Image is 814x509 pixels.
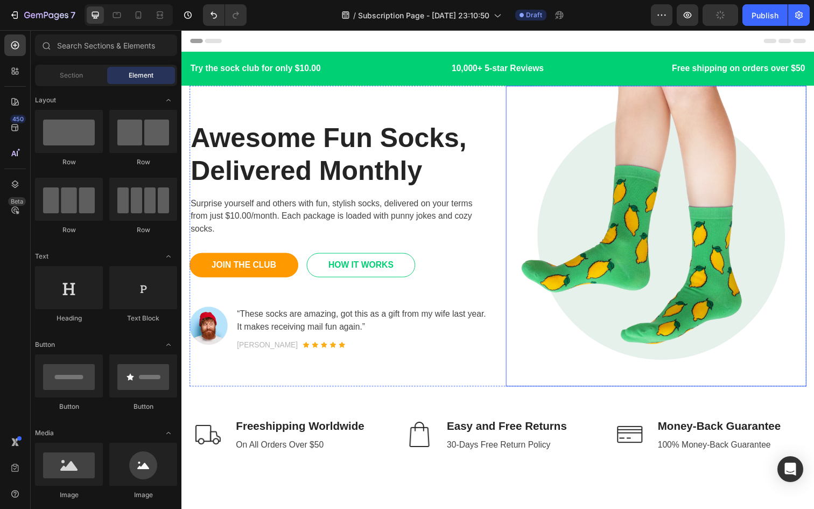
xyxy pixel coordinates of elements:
span: Draft [526,10,542,20]
p: Easy and Free Returns [271,395,394,413]
a: HOW IT WORKS [128,227,239,252]
button: Publish [742,4,788,26]
input: Search Sections & Elements [35,34,177,56]
div: Beta [8,197,26,206]
div: JOIN THE CLUB [31,233,97,246]
div: Heading [35,313,103,323]
span: Toggle open [160,248,177,265]
span: Button [35,340,55,350]
iframe: Design area [181,30,814,509]
div: Image [35,490,103,500]
span: Toggle open [160,92,177,109]
img: Alt Image [8,282,47,321]
p: [PERSON_NAME] [57,316,118,327]
span: Media [35,428,54,438]
p: 30-Days Free Return Policy [271,417,394,430]
p: Awesome Fun Socks, Delivered Monthly [9,93,314,159]
p: 7 [71,9,75,22]
p: 100% Money-Back Guarantee [486,417,612,430]
p: Freeshipping Worldwide [55,395,186,413]
div: Text Block [109,313,177,323]
div: Row [35,225,103,235]
span: Element [129,71,153,80]
div: Button [35,402,103,412]
div: 450 [10,115,26,123]
div: Button [109,402,177,412]
img: Alt Image [8,394,46,431]
span: Toggle open [160,336,177,353]
div: Publish [752,10,778,21]
img: Alt Image [439,394,476,431]
div: Row [35,157,103,167]
div: Open Intercom Messenger [777,456,803,482]
div: Row [109,157,177,167]
span: Layout [35,95,56,105]
span: Subscription Page - [DATE] 23:10:50 [358,10,489,21]
span: Toggle open [160,424,177,442]
span: / [353,10,356,21]
p: On All Orders Over $50 [55,417,186,430]
img: Alt Image [223,394,261,431]
div: Image [109,490,177,500]
img: Alt Image [331,57,638,364]
div: Undo/Redo [203,4,247,26]
p: “These socks are amazing, got this as a gift from my wife last year. It makes receiving mail fun ... [57,283,314,309]
div: Row [109,225,177,235]
p: Free shipping on orders over $50 [440,33,637,46]
p: Money-Back Guarantee [486,395,612,413]
p: 10,000+ 5-star Reviews [225,33,422,46]
a: JOIN THE CLUB [8,227,119,252]
p: Surprise yourself and others with fun, stylish socks, delivered on your terms from just $10.00/mo... [9,170,314,209]
div: HOW IT WORKS [150,233,216,246]
span: Section [60,71,83,80]
button: 7 [4,4,80,26]
span: Text [35,252,48,261]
